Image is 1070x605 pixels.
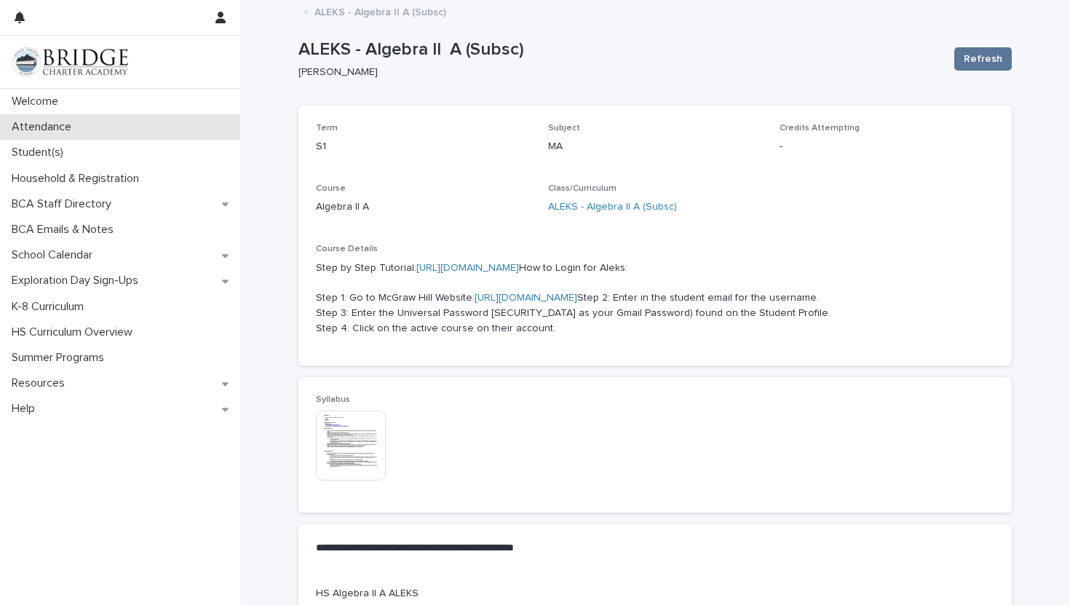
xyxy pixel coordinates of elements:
p: Household & Registration [6,172,151,186]
p: HS Algebra II A ALEKS [316,586,994,601]
p: Exploration Day Sign-Ups [6,274,150,288]
a: ALEKS - Algebra II A (Subsc) [548,199,677,215]
p: Attendance [6,120,83,134]
p: BCA Staff Directory [6,197,123,211]
p: Summer Programs [6,351,116,365]
p: ALEKS - Algebra II A (Subsc) [298,39,943,60]
p: School Calendar [6,248,104,262]
span: Course Details [316,245,378,253]
p: S1 [316,139,531,154]
p: Help [6,402,47,416]
p: Algebra II A [316,199,531,215]
p: [PERSON_NAME] [298,66,937,79]
span: Term [316,124,338,133]
p: BCA Emails & Notes [6,223,125,237]
p: Step by Step Tutorial: How to Login for Aleks: Step 1: Go to McGraw Hill Website: Step 2: Enter i... [316,261,994,336]
span: Course [316,184,346,193]
img: V1C1m3IdTEidaUdm9Hs0 [12,47,128,76]
p: - [780,139,994,154]
span: Subject [548,124,580,133]
p: MA [548,139,763,154]
p: K-8 Curriculum [6,300,95,314]
p: Welcome [6,95,70,108]
span: Credits Attempting [780,124,860,133]
span: Refresh [964,52,1002,66]
span: Class/Curriculum [548,184,617,193]
p: Student(s) [6,146,75,159]
a: [URL][DOMAIN_NAME] [416,263,519,273]
span: Syllabus [316,395,350,404]
button: Refresh [954,47,1012,71]
p: HS Curriculum Overview [6,325,144,339]
p: Resources [6,376,76,390]
a: [URL][DOMAIN_NAME] [475,293,577,303]
p: ALEKS - Algebra II A (Subsc) [314,3,446,19]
